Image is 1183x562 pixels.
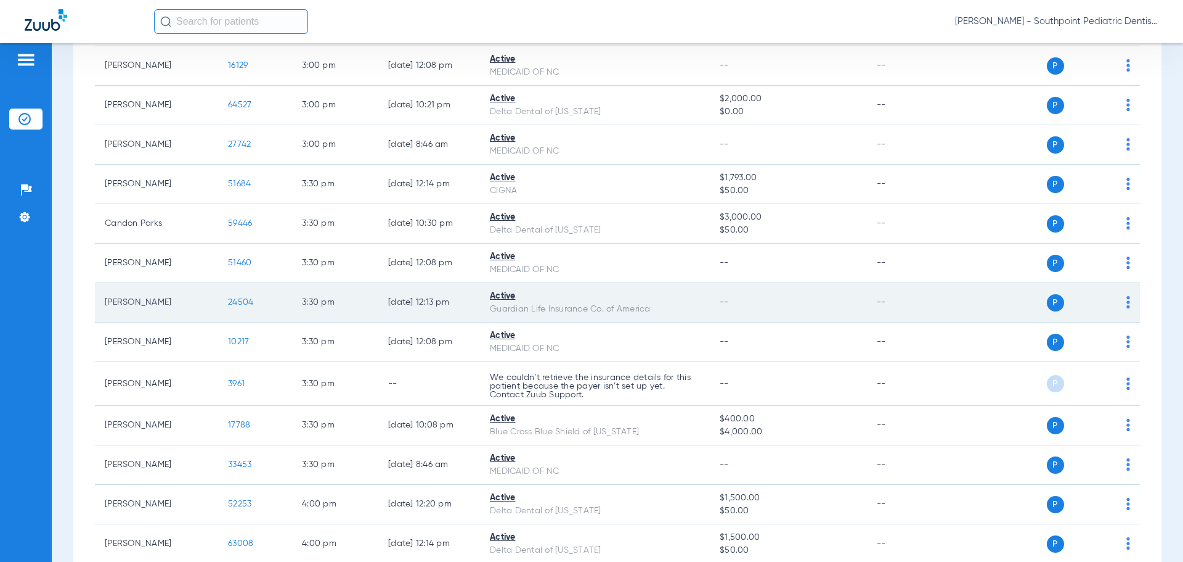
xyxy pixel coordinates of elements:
[490,93,700,105] div: Active
[1047,136,1064,154] span: P
[292,406,378,445] td: 3:30 PM
[490,505,700,518] div: Delta Dental of [US_STATE]
[867,244,950,283] td: --
[1126,178,1130,190] img: group-dot-blue.svg
[490,303,700,316] div: Guardian Life Insurance Co. of America
[1126,419,1130,431] img: group-dot-blue.svg
[867,406,950,445] td: --
[1047,417,1064,434] span: P
[95,445,218,485] td: [PERSON_NAME]
[292,204,378,244] td: 3:30 PM
[292,165,378,204] td: 3:30 PM
[228,460,251,469] span: 33453
[378,362,480,406] td: --
[1047,334,1064,351] span: P
[720,224,856,237] span: $50.00
[867,86,950,125] td: --
[1126,378,1130,390] img: group-dot-blue.svg
[292,283,378,323] td: 3:30 PM
[490,329,700,342] div: Active
[95,283,218,323] td: [PERSON_NAME]
[1126,138,1130,151] img: group-dot-blue.svg
[490,452,700,465] div: Active
[720,492,856,505] span: $1,500.00
[720,413,856,426] span: $400.00
[378,165,480,204] td: [DATE] 12:14 PM
[490,290,700,303] div: Active
[720,184,856,197] span: $50.00
[1126,498,1130,510] img: group-dot-blue.svg
[1047,496,1064,513] span: P
[490,426,700,439] div: Blue Cross Blue Shield of [US_STATE]
[490,132,700,145] div: Active
[1047,457,1064,474] span: P
[228,61,248,70] span: 16129
[720,93,856,105] span: $2,000.00
[228,337,249,346] span: 10217
[720,460,729,469] span: --
[95,244,218,283] td: [PERSON_NAME]
[720,105,856,118] span: $0.00
[95,362,218,406] td: [PERSON_NAME]
[95,406,218,445] td: [PERSON_NAME]
[1047,97,1064,114] span: P
[292,125,378,165] td: 3:00 PM
[720,298,729,307] span: --
[490,211,700,224] div: Active
[490,465,700,478] div: MEDICAID OF NC
[228,379,245,388] span: 3961
[490,184,700,197] div: CIGNA
[867,485,950,524] td: --
[1126,217,1130,229] img: group-dot-blue.svg
[1126,336,1130,348] img: group-dot-blue.svg
[228,258,251,267] span: 51460
[955,15,1158,28] span: [PERSON_NAME] - Southpoint Pediatric Dentistry
[378,445,480,485] td: [DATE] 8:46 AM
[378,86,480,125] td: [DATE] 10:21 PM
[1047,535,1064,553] span: P
[378,244,480,283] td: [DATE] 12:08 PM
[95,86,218,125] td: [PERSON_NAME]
[490,263,700,276] div: MEDICAID OF NC
[95,125,218,165] td: [PERSON_NAME]
[867,165,950,204] td: --
[1047,57,1064,75] span: P
[154,9,308,34] input: Search for patients
[490,342,700,355] div: MEDICAID OF NC
[292,244,378,283] td: 3:30 PM
[292,445,378,485] td: 3:30 PM
[720,426,856,439] span: $4,000.00
[490,531,700,544] div: Active
[490,544,700,557] div: Delta Dental of [US_STATE]
[95,323,218,362] td: [PERSON_NAME]
[378,406,480,445] td: [DATE] 10:08 PM
[490,373,700,399] p: We couldn’t retrieve the insurance details for this patient because the payer isn’t set up yet. C...
[867,204,950,244] td: --
[1126,296,1130,308] img: group-dot-blue.svg
[490,492,700,505] div: Active
[490,250,700,263] div: Active
[490,53,700,66] div: Active
[228,140,251,149] span: 27742
[720,140,729,149] span: --
[1047,176,1064,193] span: P
[292,362,378,406] td: 3:30 PM
[720,337,729,346] span: --
[867,362,950,406] td: --
[867,125,950,165] td: --
[867,445,950,485] td: --
[292,86,378,125] td: 3:00 PM
[720,379,729,388] span: --
[378,204,480,244] td: [DATE] 10:30 PM
[490,66,700,79] div: MEDICAID OF NC
[1126,59,1130,72] img: group-dot-blue.svg
[490,224,700,237] div: Delta Dental of [US_STATE]
[378,125,480,165] td: [DATE] 8:46 AM
[95,46,218,86] td: [PERSON_NAME]
[292,485,378,524] td: 4:00 PM
[720,505,856,518] span: $50.00
[490,105,700,118] div: Delta Dental of [US_STATE]
[720,61,729,70] span: --
[1121,503,1183,562] div: Chat Widget
[228,219,252,228] span: 59446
